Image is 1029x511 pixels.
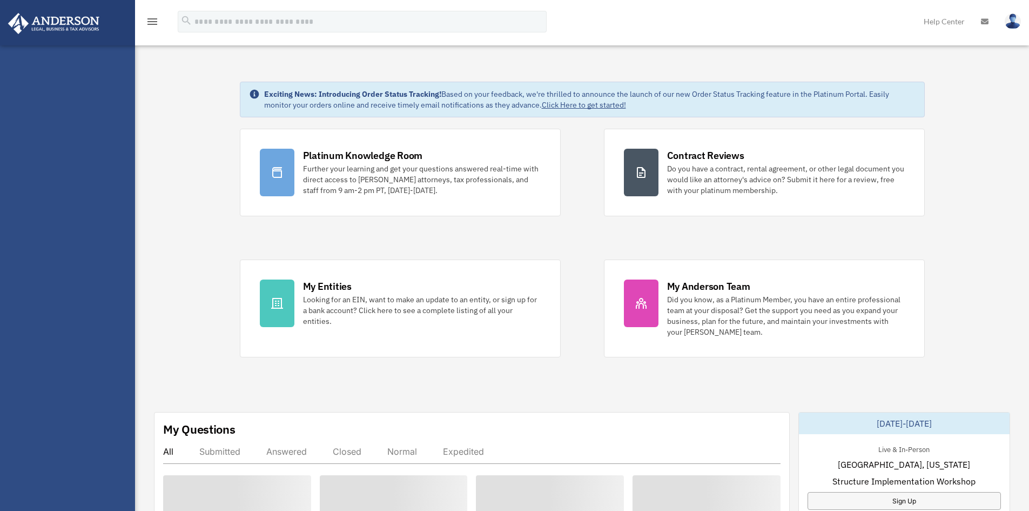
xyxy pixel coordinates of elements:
div: Answered [266,446,307,457]
div: All [163,446,173,457]
strong: Exciting News: Introducing Order Status Tracking! [264,89,441,99]
div: My Entities [303,280,352,293]
a: My Anderson Team Did you know, as a Platinum Member, you have an entire professional team at your... [604,260,925,357]
a: Platinum Knowledge Room Further your learning and get your questions answered real-time with dire... [240,129,561,216]
a: Contract Reviews Do you have a contract, rental agreement, or other legal document you would like... [604,129,925,216]
div: Platinum Knowledge Room [303,149,423,162]
i: search [180,15,192,26]
img: User Pic [1005,14,1021,29]
div: Submitted [199,446,240,457]
span: [GEOGRAPHIC_DATA], [US_STATE] [838,458,970,471]
img: Anderson Advisors Platinum Portal [5,13,103,34]
div: [DATE]-[DATE] [799,413,1010,434]
a: Sign Up [808,492,1001,510]
div: Closed [333,446,361,457]
a: My Entities Looking for an EIN, want to make an update to an entity, or sign up for a bank accoun... [240,260,561,357]
i: menu [146,15,159,28]
div: Based on your feedback, we're thrilled to announce the launch of our new Order Status Tracking fe... [264,89,916,110]
div: My Questions [163,421,236,437]
div: Further your learning and get your questions answered real-time with direct access to [PERSON_NAM... [303,163,541,196]
span: Structure Implementation Workshop [832,475,976,488]
div: My Anderson Team [667,280,750,293]
div: Did you know, as a Platinum Member, you have an entire professional team at your disposal? Get th... [667,294,905,337]
a: menu [146,19,159,28]
div: Expedited [443,446,484,457]
div: Do you have a contract, rental agreement, or other legal document you would like an attorney's ad... [667,163,905,196]
div: Live & In-Person [870,443,938,454]
div: Normal [387,446,417,457]
div: Contract Reviews [667,149,744,162]
a: Click Here to get started! [542,100,626,110]
div: Looking for an EIN, want to make an update to an entity, or sign up for a bank account? Click her... [303,294,541,327]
